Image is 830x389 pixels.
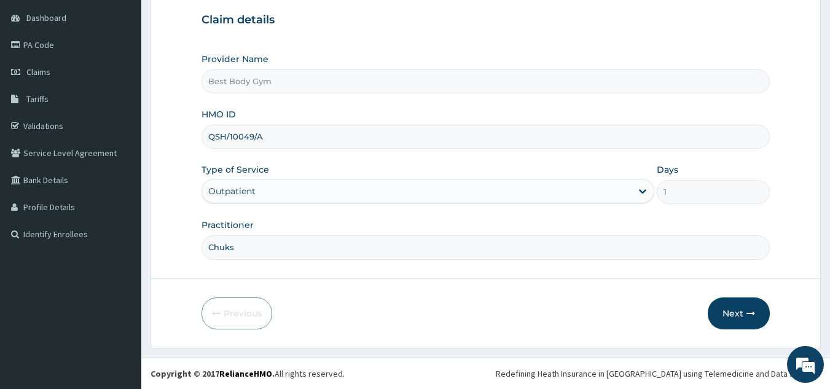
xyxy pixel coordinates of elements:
[71,116,170,240] span: We're online!
[26,12,66,23] span: Dashboard
[202,53,268,65] label: Provider Name
[496,367,821,380] div: Redefining Heath Insurance in [GEOGRAPHIC_DATA] using Telemedicine and Data Science!
[6,259,234,302] textarea: Type your message and hit 'Enter'
[202,14,770,27] h3: Claim details
[141,358,830,389] footer: All rights reserved.
[202,219,254,231] label: Practitioner
[202,108,236,120] label: HMO ID
[151,368,275,379] strong: Copyright © 2017 .
[23,61,50,92] img: d_794563401_company_1708531726252_794563401
[708,297,770,329] button: Next
[26,93,49,104] span: Tariffs
[219,368,272,379] a: RelianceHMO
[202,163,269,176] label: Type of Service
[202,125,770,149] input: Enter HMO ID
[202,6,231,36] div: Minimize live chat window
[202,235,770,259] input: Enter Name
[64,69,206,85] div: Chat with us now
[202,297,272,329] button: Previous
[26,66,50,77] span: Claims
[657,163,678,176] label: Days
